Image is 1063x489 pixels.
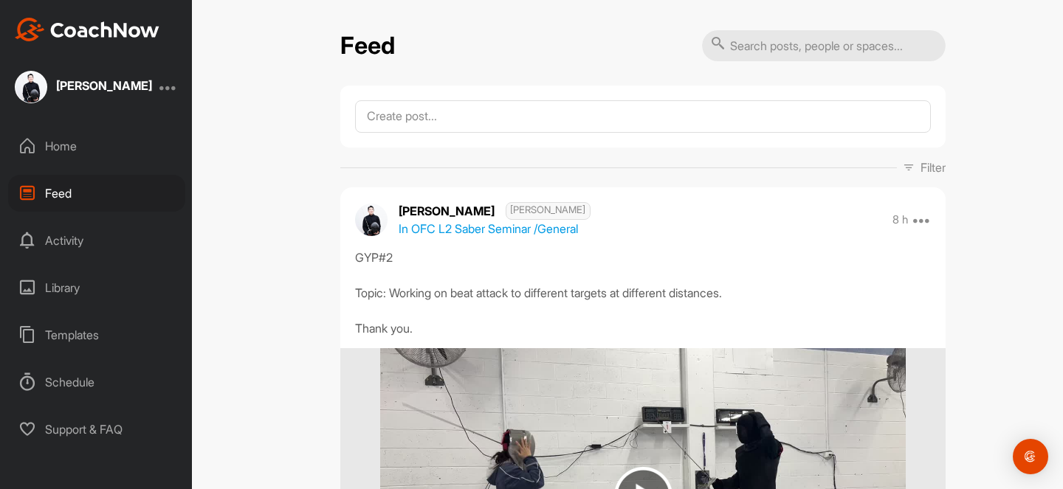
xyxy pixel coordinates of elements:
[355,204,388,236] img: avatar
[8,364,185,400] div: Schedule
[892,212,908,227] p: 8 h
[399,202,591,220] p: [PERSON_NAME]
[56,80,152,91] div: [PERSON_NAME]
[8,128,185,164] div: Home
[8,269,185,306] div: Library
[399,220,578,237] p: In OFC L2 Saber Seminar / General
[8,411,185,448] div: Support & FAQ
[8,222,185,259] div: Activity
[340,32,395,60] h2: Feed
[15,18,159,41] img: CoachNow
[506,202,591,220] span: [PERSON_NAME]
[921,159,946,176] p: Filter
[702,30,946,61] input: Search posts, people or spaces...
[8,316,185,353] div: Templates
[355,249,931,337] div: GYP#2 Topic: Working on beat attack to different targets at different distances. Thank you.
[1013,439,1048,474] div: Open Intercom Messenger
[8,175,185,212] div: Feed
[15,71,47,103] img: square_406cd3e9fc057818892bb2e1800ee1f3.jpg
